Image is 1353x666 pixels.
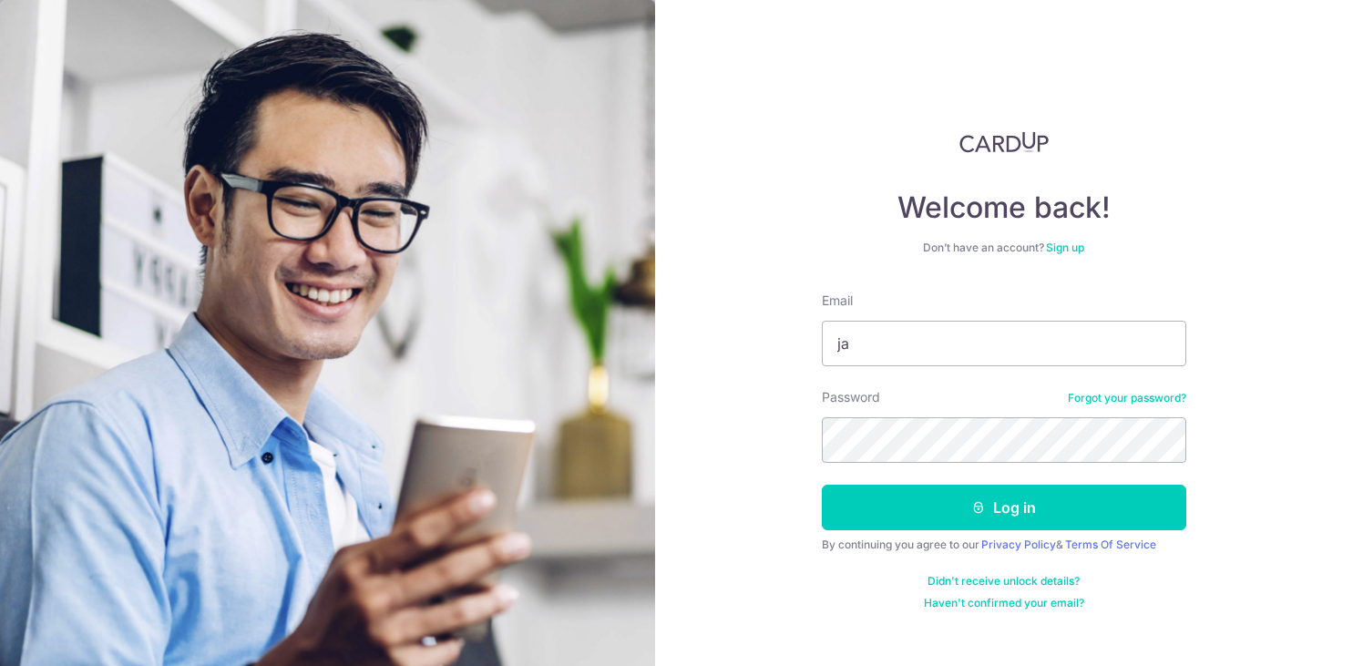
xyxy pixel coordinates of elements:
[822,538,1186,552] div: By continuing you agree to our &
[822,190,1186,226] h4: Welcome back!
[822,292,853,310] label: Email
[1068,391,1186,405] a: Forgot your password?
[822,388,880,406] label: Password
[959,131,1049,153] img: CardUp Logo
[924,596,1084,610] a: Haven't confirmed your email?
[822,485,1186,530] button: Log in
[928,574,1080,589] a: Didn't receive unlock details?
[1046,241,1084,254] a: Sign up
[1065,538,1156,551] a: Terms Of Service
[981,538,1056,551] a: Privacy Policy
[822,241,1186,255] div: Don’t have an account?
[822,321,1186,366] input: Enter your Email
